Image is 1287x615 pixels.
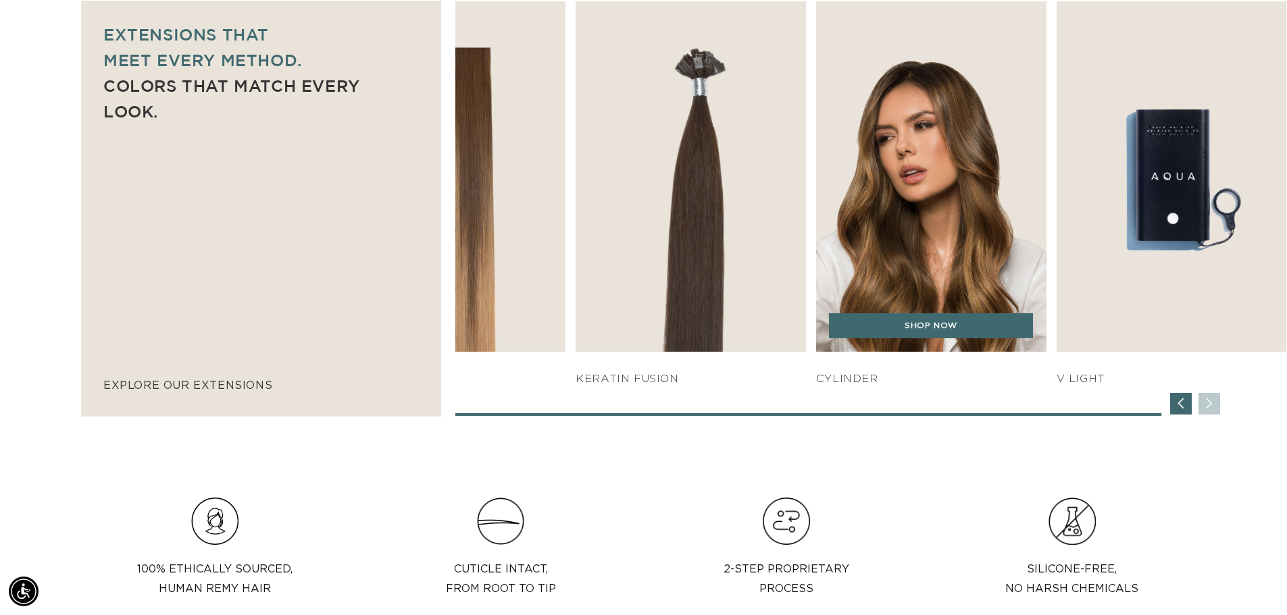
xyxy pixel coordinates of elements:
iframe: Chat Widget [1219,550,1287,615]
p: explore our extensions [103,376,419,396]
p: Cuticle intact, from root to tip [446,560,556,599]
div: 6 / 7 [816,1,1046,386]
p: Colors that match every look. [103,73,419,124]
h4: KERATIN FUSION [576,372,806,386]
div: Accessibility Menu [9,577,39,606]
p: 2-step proprietary process [724,560,849,599]
div: 7 / 7 [1057,1,1287,386]
div: Previous slide [1170,393,1192,415]
img: Group.png [1049,498,1096,545]
div: 5 / 7 [576,1,806,386]
img: Hair_Icon_a70f8c6f-f1c4-41e1-8dbd-f323a2e654e6.png [191,498,238,545]
p: 100% Ethically sourced, Human Remy Hair [137,560,293,599]
h4: Cylinder [816,372,1046,386]
img: Hair_Icon_e13bf847-e4cc-4568-9d64-78eb6e132bb2.png [763,498,810,545]
p: meet every method. [103,47,419,73]
img: Clip_path_group_11631e23-4577-42dd-b462-36179a27abaf.png [477,498,524,545]
a: SHOP NOW [829,313,1034,339]
p: Silicone-Free, No Harsh Chemicals [1005,560,1138,599]
h4: V Light [1057,372,1287,386]
p: Extensions that [103,22,419,47]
